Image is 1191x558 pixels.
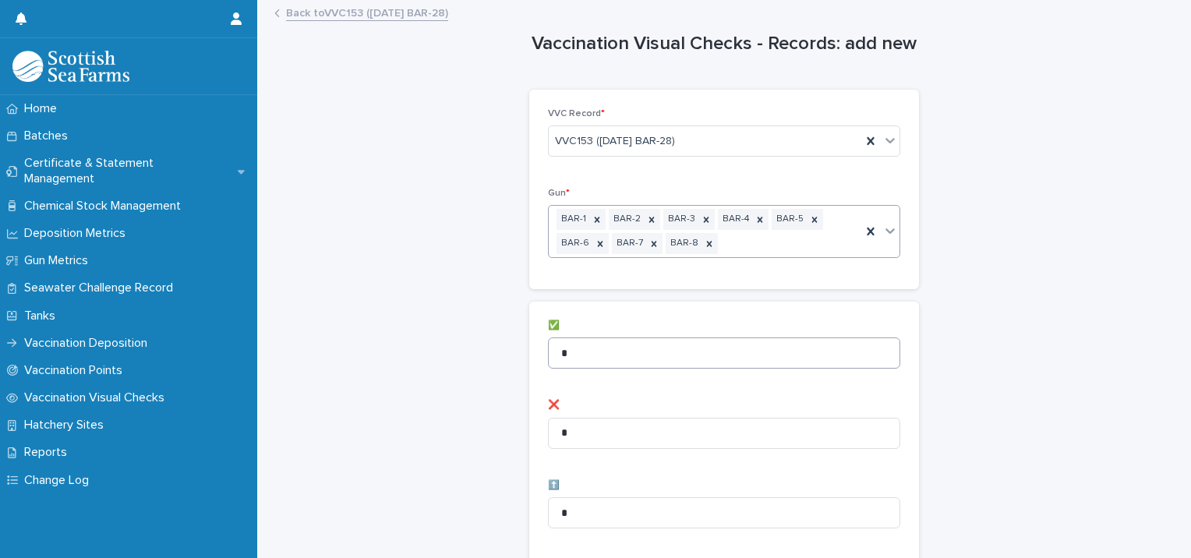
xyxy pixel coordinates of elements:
[18,418,116,433] p: Hatchery Sites
[286,3,448,21] a: Back toVVC153 ([DATE] BAR-28)
[18,226,138,241] p: Deposition Metrics
[557,209,588,230] div: BAR-1
[18,156,238,185] p: Certificate & Statement Management
[18,253,101,268] p: Gun Metrics
[612,233,645,254] div: BAR-7
[18,336,160,351] p: Vaccination Deposition
[18,199,193,214] p: Chemical Stock Management
[548,321,560,330] span: ✅
[555,133,675,150] span: VVC153 ([DATE] BAR-28)
[18,363,135,378] p: Vaccination Points
[548,109,605,118] span: VVC Record
[666,233,701,254] div: BAR-8
[18,445,80,460] p: Reports
[718,209,751,230] div: BAR-4
[529,33,919,55] h1: Vaccination Visual Checks - Records: add new
[18,129,80,143] p: Batches
[557,233,592,254] div: BAR-6
[772,209,806,230] div: BAR-5
[663,209,698,230] div: BAR-3
[18,101,69,116] p: Home
[548,481,560,490] span: ⬆️
[548,189,570,198] span: Gun
[18,390,177,405] p: Vaccination Visual Checks
[12,51,129,82] img: uOABhIYSsOPhGJQdTwEw
[18,281,186,295] p: Seawater Challenge Record
[609,209,643,230] div: BAR-2
[18,309,68,323] p: Tanks
[18,473,101,488] p: Change Log
[548,401,560,410] span: ❌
